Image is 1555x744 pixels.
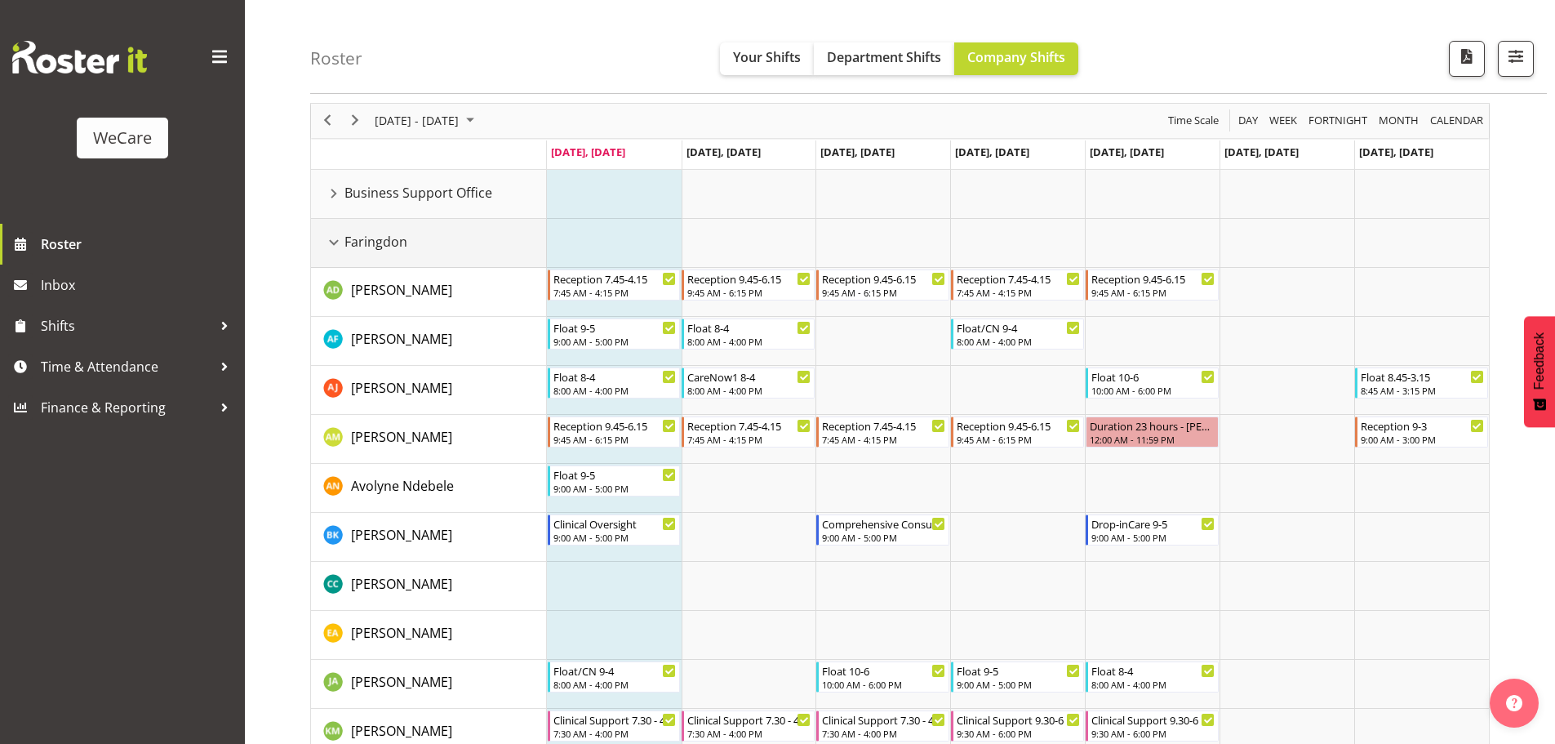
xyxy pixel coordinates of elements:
[687,727,811,740] div: 7:30 AM - 4:00 PM
[351,623,452,643] a: [PERSON_NAME]
[957,319,1080,336] div: Float/CN 9-4
[687,711,811,728] div: Clinical Support 7.30 - 4
[553,417,677,434] div: Reception 9.45-6.15
[682,270,815,301] div: Aleea Devenport"s event - Reception 9.45-6.15 Begin From Tuesday, September 23, 2025 at 9:45:00 A...
[344,183,492,203] span: Business Support Office
[1086,368,1219,399] div: Amy Johannsen"s event - Float 10-6 Begin From Friday, September 26, 2025 at 10:00:00 AM GMT+12:00...
[1449,41,1485,77] button: Download a PDF of the roster according to the set date range.
[351,477,454,495] span: Avolyne Ndebele
[1091,384,1215,397] div: 10:00 AM - 6:00 PM
[548,711,681,742] div: Kishendri Moodley"s event - Clinical Support 7.30 - 4 Begin From Monday, September 22, 2025 at 7:...
[344,110,367,131] button: Next
[682,319,815,350] div: Alex Ferguson"s event - Float 8-4 Begin From Tuesday, September 23, 2025 at 8:00:00 AM GMT+12:00 ...
[687,384,811,397] div: 8:00 AM - 4:00 PM
[1086,270,1219,301] div: Aleea Devenport"s event - Reception 9.45-6.15 Begin From Friday, September 26, 2025 at 9:45:00 AM...
[1086,417,1219,448] div: Antonia Mao"s event - Duration 23 hours - Antonia Mao Begin From Friday, September 26, 2025 at 12...
[351,281,452,299] span: [PERSON_NAME]
[311,317,547,366] td: Alex Ferguson resource
[816,515,949,546] div: Brian Ko"s event - Comprehensive Consult 9-5 Begin From Wednesday, September 24, 2025 at 9:00:00 ...
[822,286,945,299] div: 9:45 AM - 6:15 PM
[311,464,547,513] td: Avolyne Ndebele resource
[553,270,677,287] div: Reception 7.45-4.15
[351,574,452,594] a: [PERSON_NAME]
[951,662,1084,693] div: Jane Arps"s event - Float 9-5 Begin From Thursday, September 25, 2025 at 9:00:00 AM GMT+12:00 End...
[967,48,1065,66] span: Company Shifts
[733,48,801,66] span: Your Shifts
[1359,145,1433,159] span: [DATE], [DATE]
[682,417,815,448] div: Antonia Mao"s event - Reception 7.45-4.15 Begin From Tuesday, September 23, 2025 at 7:45:00 AM GM...
[957,433,1080,446] div: 9:45 AM - 6:15 PM
[1091,270,1215,287] div: Reception 9.45-6.15
[351,525,452,545] a: [PERSON_NAME]
[1091,678,1215,691] div: 8:00 AM - 4:00 PM
[1237,110,1260,131] span: Day
[957,270,1080,287] div: Reception 7.45-4.15
[951,270,1084,301] div: Aleea Devenport"s event - Reception 7.45-4.15 Begin From Thursday, September 25, 2025 at 7:45:00 ...
[1361,417,1484,434] div: Reception 9-3
[311,611,547,660] td: Ena Advincula resource
[1166,110,1222,131] button: Time Scale
[1361,433,1484,446] div: 9:00 AM - 3:00 PM
[822,515,945,532] div: Comprehensive Consult 9-5
[93,126,152,150] div: WeCare
[1086,515,1219,546] div: Brian Ko"s event - Drop-inCare 9-5 Begin From Friday, September 26, 2025 at 9:00:00 AM GMT+12:00 ...
[816,711,949,742] div: Kishendri Moodley"s event - Clinical Support 7.30 - 4 Begin From Wednesday, September 24, 2025 at...
[827,48,941,66] span: Department Shifts
[687,368,811,385] div: CareNow1 8-4
[1361,384,1484,397] div: 8:45 AM - 3:15 PM
[41,395,212,420] span: Finance & Reporting
[1090,145,1164,159] span: [DATE], [DATE]
[311,268,547,317] td: Aleea Devenport resource
[1091,515,1215,532] div: Drop-inCare 9-5
[553,662,677,679] div: Float/CN 9-4
[553,678,677,691] div: 8:00 AM - 4:00 PM
[1166,110,1220,131] span: Time Scale
[311,415,547,464] td: Antonia Mao resource
[822,711,945,728] div: Clinical Support 7.30 - 4
[548,417,681,448] div: Antonia Mao"s event - Reception 9.45-6.15 Begin From Monday, September 22, 2025 at 9:45:00 AM GMT...
[816,270,949,301] div: Aleea Devenport"s event - Reception 9.45-6.15 Begin From Wednesday, September 24, 2025 at 9:45:00...
[548,515,681,546] div: Brian Ko"s event - Clinical Oversight Begin From Monday, September 22, 2025 at 9:00:00 AM GMT+12:...
[311,660,547,709] td: Jane Arps resource
[1306,110,1371,131] button: Fortnight
[955,145,1029,159] span: [DATE], [DATE]
[351,329,452,349] a: [PERSON_NAME]
[553,384,677,397] div: 8:00 AM - 4:00 PM
[1524,316,1555,427] button: Feedback - Show survey
[687,286,811,299] div: 9:45 AM - 6:15 PM
[822,678,945,691] div: 10:00 AM - 6:00 PM
[687,319,811,336] div: Float 8-4
[822,727,945,740] div: 7:30 AM - 4:00 PM
[41,314,212,338] span: Shifts
[822,531,945,544] div: 9:00 AM - 5:00 PM
[1086,662,1219,693] div: Jane Arps"s event - Float 8-4 Begin From Friday, September 26, 2025 at 8:00:00 AM GMT+12:00 Ends ...
[822,270,945,287] div: Reception 9.45-6.15
[351,673,452,691] span: [PERSON_NAME]
[1091,662,1215,679] div: Float 8-4
[553,531,677,544] div: 9:00 AM - 5:00 PM
[553,286,677,299] div: 7:45 AM - 4:15 PM
[311,170,547,219] td: Business Support Office resource
[351,428,452,446] span: [PERSON_NAME]
[957,662,1080,679] div: Float 9-5
[1090,417,1215,434] div: Duration 23 hours - [PERSON_NAME]
[41,273,237,297] span: Inbox
[351,379,452,397] span: [PERSON_NAME]
[553,433,677,446] div: 9:45 AM - 6:15 PM
[1090,433,1215,446] div: 12:00 AM - 11:59 PM
[1355,417,1488,448] div: Antonia Mao"s event - Reception 9-3 Begin From Sunday, September 28, 2025 at 9:00:00 AM GMT+13:00...
[1428,110,1485,131] span: calendar
[548,319,681,350] div: Alex Ferguson"s event - Float 9-5 Begin From Monday, September 22, 2025 at 9:00:00 AM GMT+12:00 E...
[951,319,1084,350] div: Alex Ferguson"s event - Float/CN 9-4 Begin From Thursday, September 25, 2025 at 8:00:00 AM GMT+12...
[951,417,1084,448] div: Antonia Mao"s event - Reception 9.45-6.15 Begin From Thursday, September 25, 2025 at 9:45:00 AM G...
[344,232,407,252] span: Faringdon
[957,286,1080,299] div: 7:45 AM - 4:15 PM
[351,722,452,740] span: [PERSON_NAME]
[351,280,452,300] a: [PERSON_NAME]
[351,526,452,544] span: [PERSON_NAME]
[1428,110,1486,131] button: Month
[687,417,811,434] div: Reception 7.45-4.15
[1224,145,1299,159] span: [DATE], [DATE]
[313,104,341,138] div: previous period
[1091,531,1215,544] div: 9:00 AM - 5:00 PM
